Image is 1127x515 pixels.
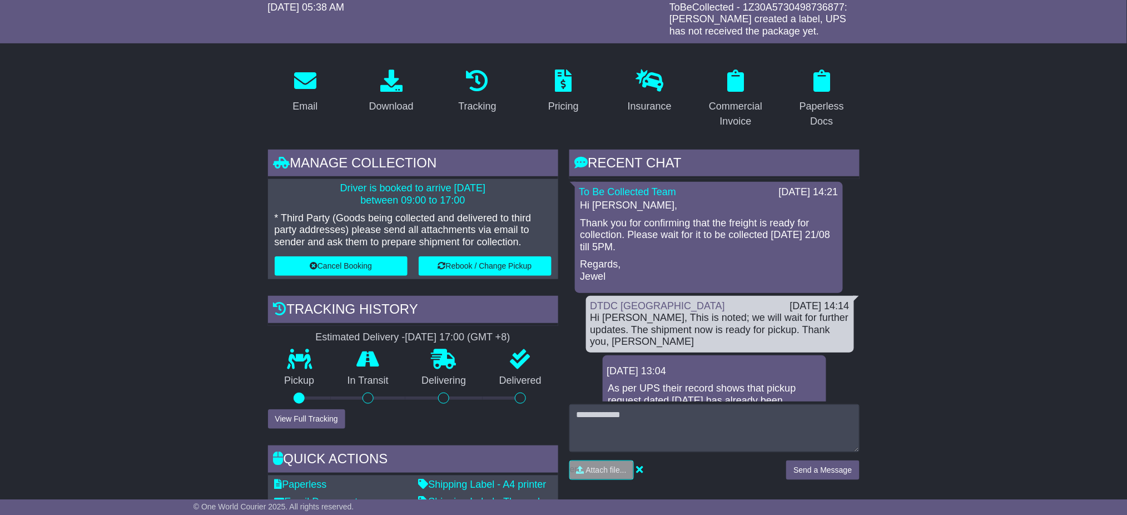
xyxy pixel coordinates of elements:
div: [DATE] 14:14 [790,300,850,313]
button: Send a Message [786,460,859,480]
div: [DATE] 17:00 (GMT +8) [405,331,510,344]
p: Pickup [268,375,331,387]
div: Manage collection [268,150,558,180]
div: Download [369,99,414,114]
div: Paperless Docs [792,99,852,129]
a: Insurance [620,66,679,118]
p: Driver is booked to arrive [DATE] between 09:00 to 17:00 [275,182,552,206]
div: Tracking [458,99,496,114]
div: Pricing [548,99,579,114]
p: Delivering [405,375,483,387]
button: Cancel Booking [275,256,408,276]
div: Insurance [628,99,672,114]
div: Tracking history [268,296,558,326]
button: Rebook / Change Pickup [419,256,552,276]
div: Commercial Invoice [706,99,766,129]
a: Pricing [541,66,586,118]
div: [DATE] 14:21 [779,186,838,199]
span: © One World Courier 2025. All rights reserved. [193,502,354,511]
a: Commercial Invoice [698,66,773,133]
span: [DATE] 05:38 AM [268,2,345,13]
p: Delivered [483,375,558,387]
div: Email [292,99,317,114]
a: Shipping Label - A4 printer [419,479,547,490]
a: To Be Collected Team [579,186,677,197]
a: Paperless Docs [785,66,860,133]
span: ToBeCollected - 1Z30A5730498736877: [PERSON_NAME] created a label, UPS has not received the packa... [669,2,847,37]
p: Thank you for confirming that the freight is ready for collection. Please wait for it to be colle... [580,217,837,254]
p: * Third Party (Goods being collected and delivered to third party addresses) please send all atta... [275,212,552,249]
a: Paperless [275,479,327,490]
a: DTDC [GEOGRAPHIC_DATA] [590,300,725,311]
p: As per UPS their record shows that pickup request dated [DATE] has already been dispatch to the d... [608,383,821,430]
div: [DATE] 13:04 [607,365,822,378]
a: Tracking [451,66,503,118]
a: Email Documents [275,496,363,507]
a: Download [362,66,421,118]
p: Hi [PERSON_NAME], [580,200,837,212]
div: Hi [PERSON_NAME], This is noted; we will wait for further updates. The shipment now is ready for ... [590,312,850,348]
div: RECENT CHAT [569,150,860,180]
div: Quick Actions [268,445,558,476]
p: Regards, Jewel [580,259,837,283]
div: Estimated Delivery - [268,331,558,344]
a: Email [285,66,325,118]
button: View Full Tracking [268,409,345,429]
p: In Transit [331,375,405,387]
